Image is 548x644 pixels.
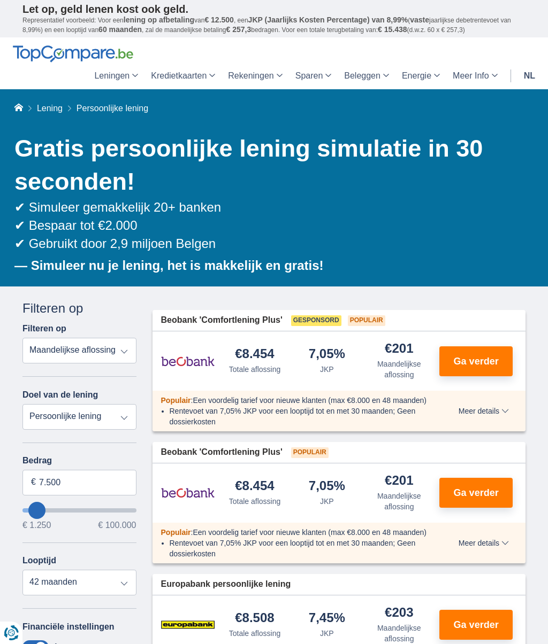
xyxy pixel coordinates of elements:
span: vaste [410,15,429,24]
a: Leningen [88,63,144,89]
a: Rekeningen [222,63,288,89]
span: Ga verder [454,488,499,498]
div: Totale aflossing [229,364,281,375]
img: product.pl.alt Beobank [161,348,215,375]
div: Totale aflossing [229,628,281,639]
div: €8.454 [235,479,274,494]
span: Ga verder [454,620,499,630]
button: Meer details [451,539,517,547]
span: € 257,3 [226,25,251,34]
span: JKP (Jaarlijks Kosten Percentage) van 8,99% [248,15,408,24]
label: Filteren op [22,324,66,333]
label: Doel van de lening [22,390,98,400]
label: Bedrag [22,456,136,465]
span: Gesponsord [291,315,341,326]
a: Energie [395,63,446,89]
span: Meer details [459,539,509,547]
li: Rentevoet van 7,05% JKP voor een looptijd tot en met 30 maanden; Geen dossierkosten [170,406,436,427]
span: € 15.438 [378,25,407,34]
img: product.pl.alt Beobank [161,479,215,506]
div: : [153,395,444,406]
span: Een voordelig tarief voor nieuwe klanten (max €8.000 en 48 maanden) [193,396,427,405]
span: Beobank 'Comfortlening Plus' [161,314,283,327]
span: Populair [161,396,191,405]
span: € 12.500 [204,15,234,24]
div: €201 [385,342,413,356]
div: ✔ Simuleer gemakkelijk 20+ banken ✔ Bespaar tot €2.000 ✔ Gebruikt door 2,9 miljoen Belgen [14,198,526,253]
span: € [31,476,36,488]
div: : [153,527,444,538]
span: Populair [161,528,191,537]
span: Ga verder [454,356,499,366]
div: Maandelijkse aflossing [367,623,431,644]
p: Let op, geld lenen kost ook geld. [22,3,526,15]
b: — Simuleer nu je lening, het is makkelijk en gratis! [14,258,324,273]
label: Financiële instellingen [22,622,115,632]
span: Europabank persoonlijke lening [161,578,291,591]
span: lening op afbetaling [124,15,194,24]
button: Ga verder [439,346,513,376]
div: €203 [385,606,413,620]
h1: Gratis persoonlijke lening simulatie in 30 seconden! [14,132,526,198]
li: Rentevoet van 7,05% JKP voor een looptijd tot en met 30 maanden; Geen dossierkosten [170,538,436,559]
a: Sparen [289,63,338,89]
div: €201 [385,474,413,488]
div: 7,05% [309,479,345,494]
span: € 100.000 [98,521,136,530]
img: TopCompare [13,45,133,63]
div: €8.454 [235,347,274,362]
span: Meer details [459,407,509,415]
div: Totale aflossing [229,496,281,507]
a: Kredietkaarten [144,63,222,89]
a: Beleggen [338,63,395,89]
button: Meer details [451,407,517,415]
span: Populair [291,447,329,458]
div: JKP [320,628,334,639]
span: Beobank 'Comfortlening Plus' [161,446,283,459]
span: Persoonlijke lening [77,104,148,113]
span: € 1.250 [22,521,51,530]
span: Een voordelig tarief voor nieuwe klanten (max €8.000 en 48 maanden) [193,528,427,537]
p: Representatief voorbeeld: Voor een van , een ( jaarlijkse debetrentevoet van 8,99%) en een loopti... [22,15,526,35]
a: Meer Info [446,63,504,89]
div: JKP [320,496,334,507]
div: Filteren op [22,299,136,317]
a: Lening [37,104,63,113]
span: 60 maanden [98,25,142,34]
div: €8.508 [235,611,274,626]
a: Home [14,104,23,113]
img: product.pl.alt Europabank [161,611,215,638]
div: 7,05% [309,347,345,362]
div: 7,45% [309,611,345,626]
button: Ga verder [439,610,513,640]
div: JKP [320,364,334,375]
input: wantToBorrow [22,508,136,513]
span: Populair [348,315,385,326]
a: nl [517,63,542,89]
div: Maandelijkse aflossing [367,359,431,380]
div: Maandelijkse aflossing [367,491,431,512]
label: Looptijd [22,556,56,565]
button: Ga verder [439,478,513,508]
